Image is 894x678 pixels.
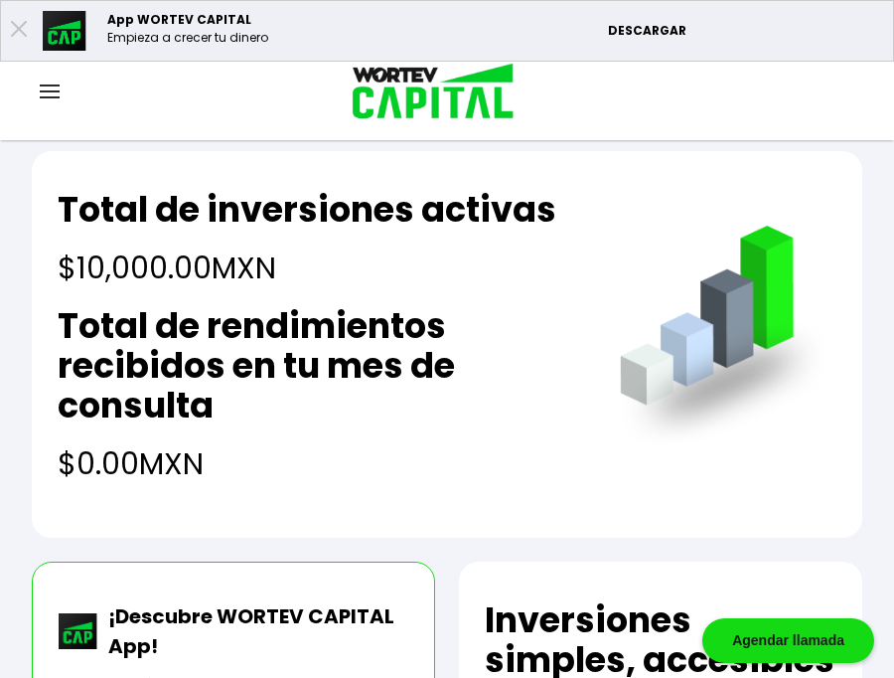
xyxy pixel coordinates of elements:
[58,441,579,486] h4: $0.00 MXN
[107,29,268,47] p: Empieza a crecer tu dinero
[40,85,60,98] img: hamburguer-menu2
[58,306,579,425] h2: Total de rendimientos recibidos en tu mes de consulta
[702,618,874,663] div: Agendar llamada
[608,22,883,40] p: DESCARGAR
[59,613,98,649] img: wortev-capital-app-icon
[611,226,836,451] img: grafica.516fef24.png
[107,11,268,29] p: App WORTEV CAPITAL
[43,11,87,51] img: appicon
[58,190,556,230] h2: Total de inversiones activas
[332,61,521,125] img: logo_wortev_capital
[98,601,408,661] p: ¡Descubre WORTEV CAPITAL App!
[58,246,556,290] h4: $10,000.00 MXN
